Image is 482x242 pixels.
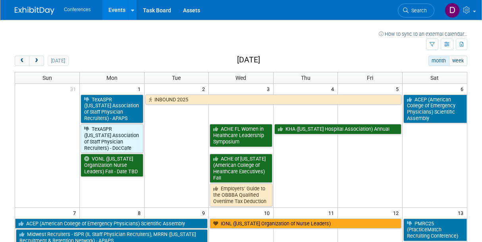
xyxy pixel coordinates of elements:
a: Employers’ Guide to the OBBBA Qualified Overtime Tax Deduction [210,184,272,206]
a: KHA ([US_STATE] Hospital Association) Annual [274,124,401,134]
span: Sat [430,75,439,81]
img: ExhibitDay [15,7,54,15]
a: Search [398,4,434,17]
button: next [29,56,44,66]
span: 2 [201,84,208,94]
button: month [428,56,449,66]
span: Tue [172,75,181,81]
a: VONL ([US_STATE] Organization Nurse Leaders) Fall - Date TBD [81,154,143,176]
a: ACEP (American College of Emergency Physicians) Scientific Assembly [403,95,467,124]
span: 5 [395,84,402,94]
span: Thu [301,75,310,81]
a: TexASPR ([US_STATE] Association of Staff Physician Recruiters) - APAPS [81,95,143,124]
a: TexASPR ([US_STATE] Association of Staff Physician Recruiters) - DocCafe [81,124,143,153]
span: Mon [106,75,118,81]
button: [DATE] [48,56,69,66]
span: Search [409,8,427,14]
span: 4 [330,84,337,94]
span: Fri [367,75,373,81]
a: ACHE of [US_STATE] (American College of Healthcare Executives) Fall [210,154,272,183]
img: Dolores Basilio [445,3,460,18]
a: IONL ([US_STATE] Organization of Nurse Leaders) [210,219,401,229]
a: How to sync to an external calendar... [379,31,467,37]
span: Sun [42,75,52,81]
a: INBOUND 2025 [145,95,401,105]
span: 13 [457,208,467,218]
span: 31 [69,84,79,94]
a: ACEP (American College of Emergency Physicians) Scientific Assembly [15,219,208,229]
button: week [449,56,467,66]
span: 11 [328,208,337,218]
span: 6 [460,84,467,94]
h2: [DATE] [237,56,260,64]
span: 10 [263,208,273,218]
span: Conferences [64,7,91,12]
a: ACHE FL Women in Healthcare Leadership Symposium [210,124,272,147]
span: 7 [72,208,79,218]
span: 1 [137,84,144,94]
button: prev [15,56,29,66]
span: Wed [235,75,246,81]
span: 8 [137,208,144,218]
span: 12 [392,208,402,218]
span: 3 [266,84,273,94]
a: PMRC25 (PracticeMatch Recruiting Conference) [403,219,467,241]
span: 9 [201,208,208,218]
